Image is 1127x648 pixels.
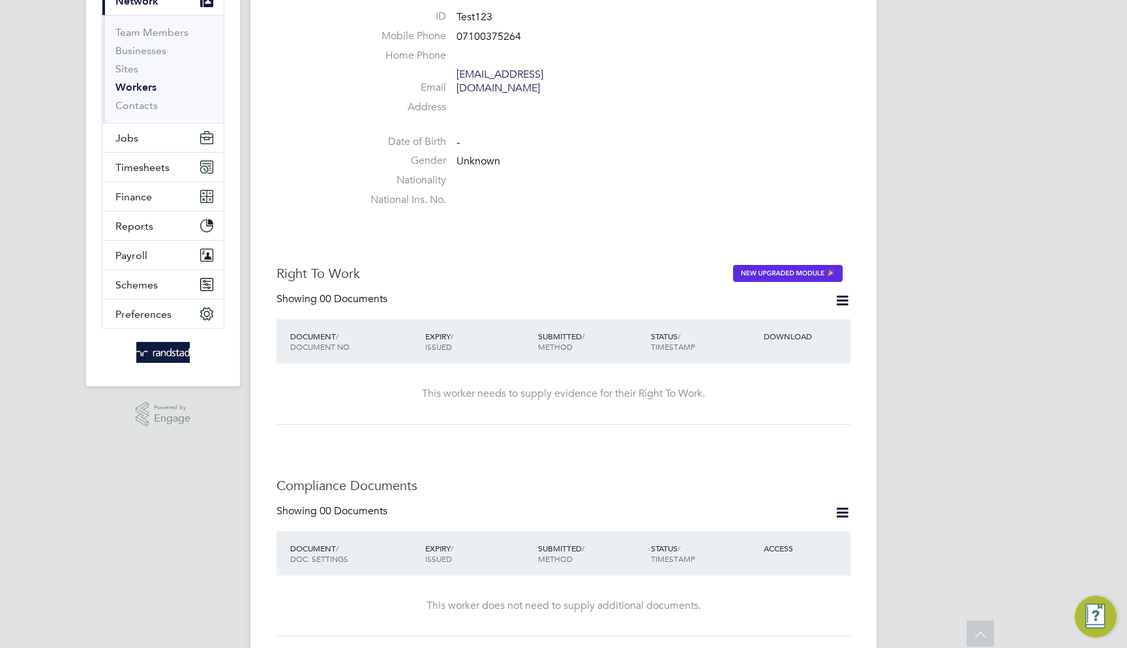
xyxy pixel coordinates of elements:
span: - [457,136,460,149]
span: / [451,331,453,341]
span: TIMESTAMP [651,553,695,564]
span: METHOD [538,341,573,352]
span: Reports [115,220,153,232]
label: Email [355,81,446,95]
label: Nationality [355,174,446,187]
label: Address [355,100,446,114]
a: [EMAIL_ADDRESS][DOMAIN_NAME] [457,68,543,95]
span: Schemes [115,279,158,291]
div: Showing [277,504,390,518]
span: Unknown [457,155,500,168]
div: This worker does not need to supply additional documents. [290,599,837,613]
button: Reports [102,211,224,240]
div: ACCESS [760,536,850,560]
span: / [336,331,338,341]
a: Workers [115,81,157,93]
span: / [336,543,338,553]
a: Sites [115,63,138,75]
button: New Feature [733,265,843,282]
button: Preferences [102,300,224,328]
a: Go to home page [102,342,224,363]
span: 07100375264 [457,30,521,43]
span: / [582,331,584,341]
span: Powered by [154,402,190,413]
span: 00 Documents [320,292,387,305]
div: This worker needs to supply evidence for their Right To Work. [290,387,837,401]
span: Engage [154,413,190,424]
span: Preferences [115,308,172,320]
a: Team Members [115,26,188,39]
span: METHOD [538,553,573,564]
span: 00 Documents [320,504,387,517]
button: Timesheets [102,153,224,181]
button: Payroll [102,241,224,270]
button: Schemes [102,270,224,299]
h3: Right To Work [277,265,850,282]
button: Engage Resource Center [1075,596,1117,638]
label: Home Phone [355,49,446,63]
button: Finance [102,182,224,211]
div: DOCUMENT [287,536,422,570]
label: Date of Birth [355,135,446,149]
label: National Ins. No. [355,193,446,207]
label: ID [355,10,446,23]
span: ISSUED [425,553,452,564]
span: Finance [115,191,152,203]
a: Powered byEngage [136,402,191,427]
div: Showing [277,292,390,306]
div: STATUS [648,324,760,358]
div: EXPIRY [422,536,535,570]
img: randstad-logo-retina.png [136,342,190,363]
span: Payroll [115,249,147,262]
button: Jobs [102,123,224,152]
span: ISSUED [425,341,452,352]
span: Test123 [457,10,492,23]
span: / [451,543,453,553]
span: DOCUMENT NO. [290,341,352,352]
div: Network [102,15,224,123]
span: / [678,331,680,341]
div: STATUS [648,536,760,570]
label: Gender [355,154,446,168]
h3: Compliance Documents [277,477,850,494]
span: / [582,543,584,553]
div: SUBMITTED [535,324,648,358]
div: SUBMITTED [535,536,648,570]
span: Timesheets [115,161,170,174]
span: Jobs [115,132,138,144]
span: / [678,543,680,553]
a: Businesses [115,44,166,57]
label: Mobile Phone [355,29,446,43]
div: DOWNLOAD [760,324,850,348]
span: DOC. SETTINGS [290,553,348,564]
a: Contacts [115,99,158,112]
div: EXPIRY [422,324,535,358]
span: TIMESTAMP [651,341,695,352]
div: DOCUMENT [287,324,422,358]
